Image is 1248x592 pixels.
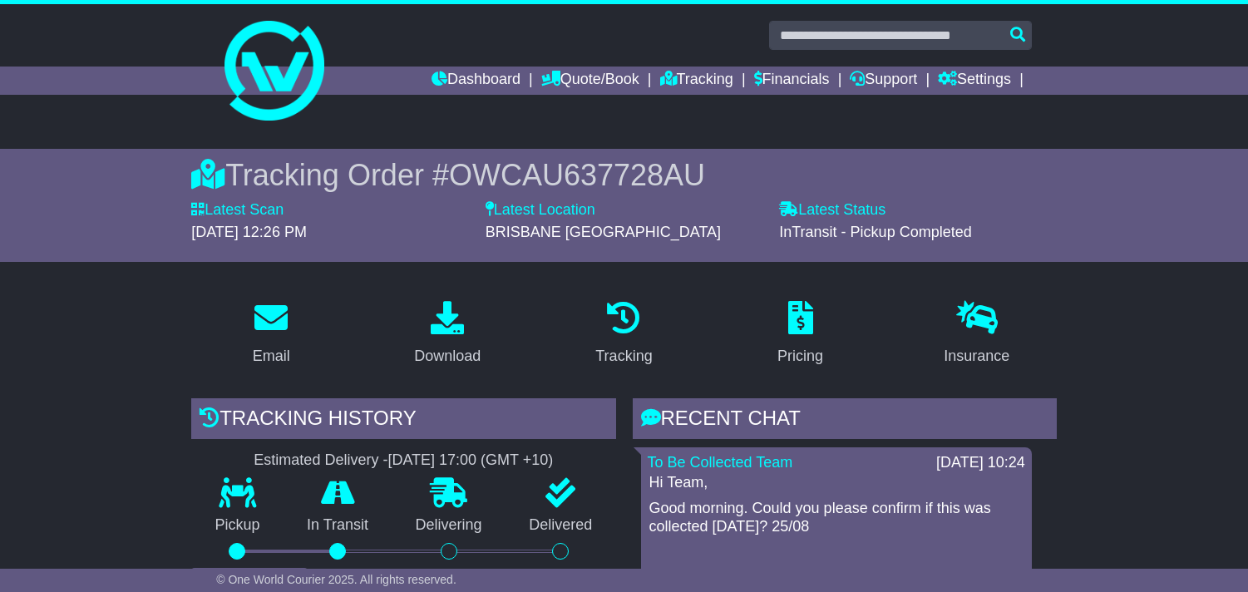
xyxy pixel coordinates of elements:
[585,295,663,373] a: Tracking
[933,295,1020,373] a: Insurance
[449,158,705,192] span: OWCAU637728AU
[754,67,830,95] a: Financials
[850,67,917,95] a: Support
[253,345,290,368] div: Email
[649,500,1024,535] p: Good morning. Could you please confirm if this was collected [DATE]? 25/08
[242,295,301,373] a: Email
[506,516,616,535] p: Delivered
[414,345,481,368] div: Download
[191,201,284,220] label: Latest Scan
[777,345,823,368] div: Pricing
[779,224,971,240] span: InTransit - Pickup Completed
[541,67,639,95] a: Quote/Book
[486,224,721,240] span: BRISBANE [GEOGRAPHIC_DATA]
[648,454,793,471] a: To Be Collected Team
[486,201,595,220] label: Latest Location
[432,67,520,95] a: Dashboard
[595,345,652,368] div: Tracking
[660,67,733,95] a: Tracking
[633,398,1057,443] div: RECENT CHAT
[387,451,553,470] div: [DATE] 17:00 (GMT +10)
[191,224,307,240] span: [DATE] 12:26 PM
[767,295,834,373] a: Pricing
[938,67,1011,95] a: Settings
[191,157,1057,193] div: Tracking Order #
[191,451,615,470] div: Estimated Delivery -
[191,398,615,443] div: Tracking history
[191,516,284,535] p: Pickup
[216,573,456,586] span: © One World Courier 2025. All rights reserved.
[284,516,392,535] p: In Transit
[649,474,1024,492] p: Hi Team,
[936,454,1025,472] div: [DATE] 10:24
[392,516,506,535] p: Delivering
[403,295,491,373] a: Download
[779,201,885,220] label: Latest Status
[944,345,1009,368] div: Insurance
